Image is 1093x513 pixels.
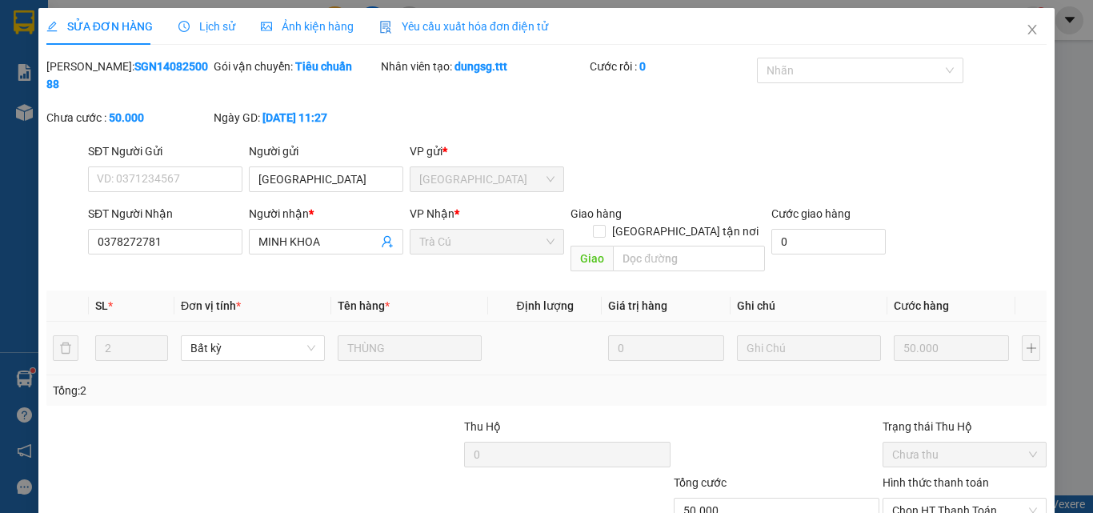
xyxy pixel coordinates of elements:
[46,21,58,32] span: edit
[419,230,555,254] span: Trà Cú
[771,229,886,254] input: Cước giao hàng
[46,109,210,126] div: Chưa cước :
[674,476,727,489] span: Tổng cước
[571,207,622,220] span: Giao hàng
[178,21,190,32] span: clock-circle
[381,58,587,75] div: Nhân viên tạo:
[53,335,78,361] button: delete
[1026,23,1039,36] span: close
[178,20,235,33] span: Lịch sử
[249,142,403,160] div: Người gửi
[894,299,949,312] span: Cước hàng
[214,58,378,75] div: Gói vận chuyển:
[53,382,423,399] div: Tổng: 2
[894,335,1009,361] input: 0
[214,109,378,126] div: Ngày GD:
[88,205,242,222] div: SĐT Người Nhận
[419,167,555,191] span: Sài Gòn
[606,222,765,240] span: [GEOGRAPHIC_DATA] tận nơi
[262,111,327,124] b: [DATE] 11:27
[261,21,272,32] span: picture
[12,101,95,120] div: 50.000
[46,58,210,93] div: [PERSON_NAME]:
[190,336,315,360] span: Bất kỳ
[731,291,887,322] th: Ghi chú
[613,246,765,271] input: Dọc đường
[109,111,144,124] b: 50.000
[454,60,507,73] b: dungsg.ttt
[104,14,266,50] div: [GEOGRAPHIC_DATA]
[464,420,501,433] span: Thu Hộ
[338,335,482,361] input: VD: Bàn, Ghế
[590,58,754,75] div: Cước rồi :
[104,14,142,30] span: Nhận:
[95,299,108,312] span: SL
[571,246,613,271] span: Giao
[46,20,153,33] span: SỬA ĐƠN HÀNG
[14,14,93,33] div: Trà Cú
[608,335,723,361] input: 0
[104,69,266,91] div: 0377695209
[410,207,454,220] span: VP Nhận
[516,299,573,312] span: Định lượng
[892,443,1037,467] span: Chưa thu
[295,60,352,73] b: Tiêu chuẩn
[104,50,266,69] div: [GEOGRAPHIC_DATA]
[608,299,667,312] span: Giá trị hàng
[737,335,881,361] input: Ghi Chú
[88,142,242,160] div: SĐT Người Gửi
[12,102,37,119] span: CR :
[1010,8,1055,53] button: Close
[883,418,1047,435] div: Trạng thái Thu Hộ
[771,207,851,220] label: Cước giao hàng
[410,142,564,160] div: VP gửi
[379,20,548,33] span: Yêu cầu xuất hóa đơn điện tử
[249,205,403,222] div: Người nhận
[181,299,241,312] span: Đơn vị tính
[379,21,392,34] img: icon
[1022,335,1040,361] button: plus
[639,60,646,73] b: 0
[883,476,989,489] label: Hình thức thanh toán
[14,15,38,32] span: Gửi:
[381,235,394,248] span: user-add
[261,20,354,33] span: Ảnh kiện hàng
[338,299,390,312] span: Tên hàng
